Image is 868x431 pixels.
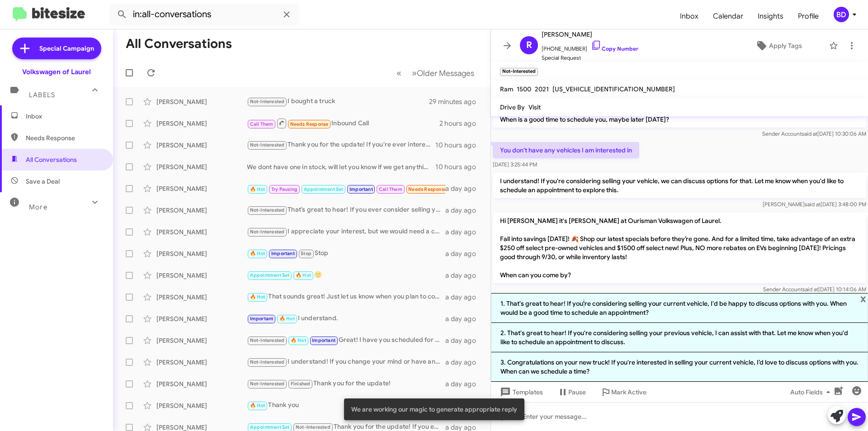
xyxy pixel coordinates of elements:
[250,142,285,148] span: Not-Interested
[156,293,247,302] div: [PERSON_NAME]
[271,186,297,192] span: Try Pausing
[860,293,866,304] span: x
[750,3,791,29] span: Insights
[491,293,868,323] li: 1. That's great to hear! If you're considering selling your current vehicle, I'd be happy to disc...
[611,384,646,400] span: Mark Active
[247,140,435,150] div: Thank you for the update! If you're ever interested in selling your vehicle in the future, feel f...
[445,249,483,258] div: a day ago
[247,162,435,171] div: We dont have one in stock, will let you know if we get anything!
[493,142,639,158] p: You don't have any vehicles I am interested in
[250,186,265,192] span: 🔥 Hot
[500,103,525,111] span: Drive By
[791,3,826,29] a: Profile
[491,323,868,352] li: 2. That's great to hear! If you're considering selling your previous vehicle, I can assist with t...
[500,85,513,93] span: Ram
[247,357,445,367] div: I understand! If you change your mind or have any questions later, feel free to reach out. Have a...
[706,3,750,29] a: Calendar
[247,400,445,411] div: Thank you
[445,206,483,215] div: a day ago
[247,96,429,107] div: I bought a truck
[445,293,483,302] div: a day ago
[247,205,445,215] div: That’s great to hear! If you ever consider selling your 2020 Toyota Highlander, we would be happy...
[391,64,407,82] button: Previous
[445,271,483,280] div: a day ago
[29,203,47,211] span: More
[296,272,311,278] span: 🔥 Hot
[445,314,483,323] div: a day ago
[379,186,402,192] span: Call Them
[12,38,101,59] a: Special Campaign
[156,97,247,106] div: [PERSON_NAME]
[156,336,247,345] div: [PERSON_NAME]
[304,186,344,192] span: Appointment Set
[250,251,265,256] span: 🔥 Hot
[250,294,265,300] span: 🔥 Hot
[26,112,103,121] span: Inbox
[392,64,480,82] nav: Page navigation example
[250,403,265,408] span: 🔥 Hot
[805,201,821,208] span: said at
[802,286,818,293] span: said at
[493,213,866,283] p: Hi [PERSON_NAME] it's [PERSON_NAME] at Ourisman Volkswagen of Laurel. Fall into savings [DATE]! 🍂...
[250,337,285,343] span: Not-Interested
[790,384,834,400] span: Auto Fields
[247,379,445,389] div: Thank you for the update!
[435,141,483,150] div: 10 hours ago
[156,227,247,237] div: [PERSON_NAME]
[250,207,285,213] span: Not-Interested
[439,119,483,128] div: 2 hours ago
[673,3,706,29] a: Inbox
[156,358,247,367] div: [PERSON_NAME]
[22,67,91,76] div: Volkswagen of Laurel
[250,99,285,104] span: Not-Interested
[291,381,311,387] span: Finished
[156,401,247,410] div: [PERSON_NAME]
[429,97,483,106] div: 29 minutes ago
[542,29,638,40] span: [PERSON_NAME]
[109,4,299,25] input: Search
[568,384,586,400] span: Pause
[408,186,447,192] span: Needs Response
[542,40,638,53] span: [PHONE_NUMBER]
[396,67,401,79] span: «
[156,314,247,323] div: [PERSON_NAME]
[156,206,247,215] div: [PERSON_NAME]
[526,38,532,52] span: R
[247,183,445,194] div: Inbound Call
[493,161,537,168] span: [DATE] 3:25:44 PM
[250,381,285,387] span: Not-Interested
[247,270,445,280] div: 🙂
[500,68,538,76] small: Not-Interested
[802,130,817,137] span: said at
[279,316,295,322] span: 🔥 Hot
[247,248,445,259] div: Stop
[445,336,483,345] div: a day ago
[247,313,445,324] div: I understand.
[250,424,290,430] span: Appointment Set
[156,249,247,258] div: [PERSON_NAME]
[550,384,593,400] button: Pause
[445,379,483,388] div: a day ago
[250,359,285,365] span: Not-Interested
[834,7,849,22] div: BD
[445,184,483,193] div: a day ago
[732,38,825,54] button: Apply Tags
[517,85,531,93] span: 1500
[250,316,274,322] span: Important
[349,186,373,192] span: Important
[491,352,868,382] li: 3. Congratulations on your new truck! If you're interested in selling your current vehicle, I’d l...
[435,162,483,171] div: 10 hours ago
[591,45,638,52] a: Copy Number
[290,121,329,127] span: Needs Response
[39,44,94,53] span: Special Campaign
[247,292,445,302] div: That sounds great! Just let us know when you plan to come in. We're looking forward to seeing you!
[493,173,866,198] p: I understand! If you're considering selling your vehicle, we can discuss options for that. Let me...
[250,121,274,127] span: Call Them
[763,201,866,208] span: [PERSON_NAME] [DATE] 3:48:00 PM
[406,64,480,82] button: Next
[351,405,517,414] span: We are working our magic to generate appropriate reply
[528,103,541,111] span: Visit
